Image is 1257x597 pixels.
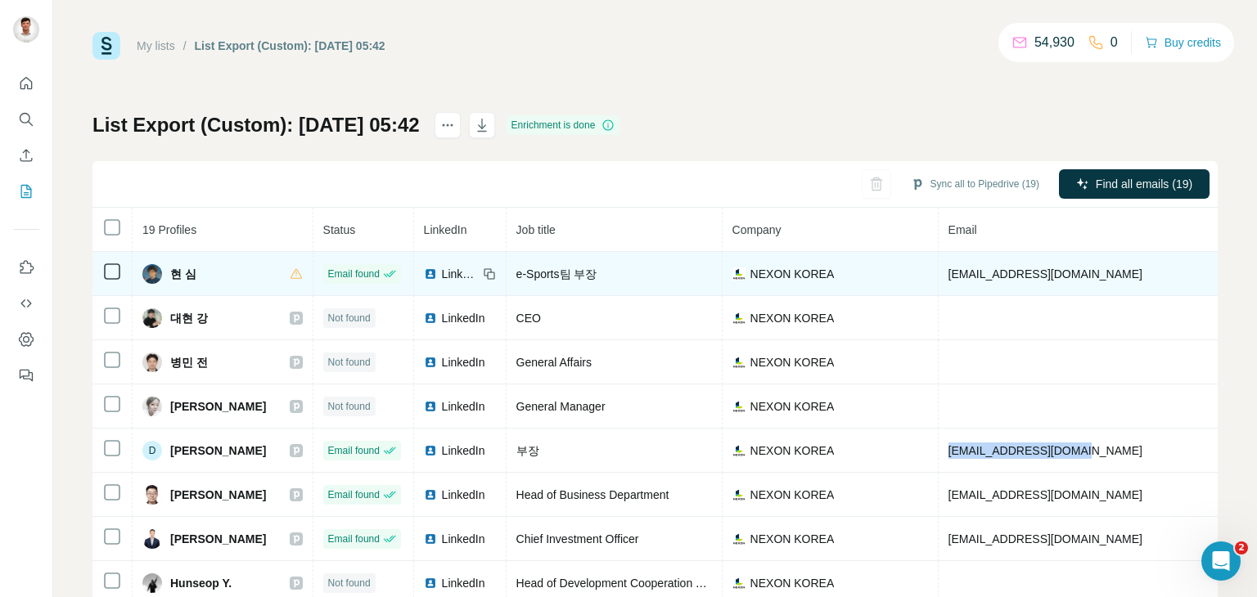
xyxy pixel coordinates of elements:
[328,487,380,502] span: Email found
[516,488,669,501] span: Head of Business Department
[442,398,485,415] span: LinkedIn
[442,354,485,370] span: LinkedIn
[516,356,592,369] span: General Affairs
[516,400,606,413] span: General Manager
[732,312,746,325] img: company-logo
[750,487,835,503] span: NEXON KOREA
[170,575,232,591] span: Hunseop Y.
[732,532,746,545] img: company-logo
[13,361,39,390] button: Feedback
[732,488,746,501] img: company-logo
[328,532,380,546] span: Email found
[142,352,162,372] img: Avatar
[750,531,835,547] span: NEXON KOREA
[750,266,835,282] span: NEXON KOREA
[750,442,835,459] span: NEXON KOREA
[732,577,746,590] img: company-logo
[1111,33,1118,52] p: 0
[328,355,371,370] span: Not found
[442,266,478,282] span: LinkedIn
[92,112,420,138] h1: List Export (Custom): [DATE] 05:42
[948,223,977,236] span: Email
[435,112,461,138] button: actions
[13,141,39,170] button: Enrich CSV
[516,312,541,325] span: CEO
[183,38,187,54] li: /
[948,444,1142,457] span: [EMAIL_ADDRESS][DOMAIN_NAME]
[948,267,1142,281] span: [EMAIL_ADDRESS][DOMAIN_NAME]
[170,310,208,326] span: 대현 강
[750,354,835,370] span: NEXON KOREA
[142,573,162,593] img: Avatar
[732,223,782,236] span: Company
[137,39,175,52] a: My lists
[170,487,266,503] span: [PERSON_NAME]
[170,531,266,547] span: [PERSON_NAME]
[142,264,162,284] img: Avatar
[142,308,162,328] img: Avatar
[13,177,39,206] button: My lists
[142,223,196,236] span: 19 Profiles
[195,38,385,54] div: List Export (Custom): [DATE] 05:42
[424,488,437,501] img: LinkedIn logo
[750,398,835,415] span: NEXON KOREA
[442,487,485,503] span: LinkedIn
[328,443,380,458] span: Email found
[13,289,39,318] button: Use Surfe API
[1201,541,1241,581] iframe: Intercom live chat
[948,488,1142,501] span: [EMAIL_ADDRESS][DOMAIN_NAME]
[1034,33,1075,52] p: 54,930
[442,442,485,459] span: LinkedIn
[732,356,746,369] img: company-logo
[507,115,620,135] div: Enrichment is done
[92,32,120,60] img: Surfe Logo
[424,267,437,281] img: LinkedIn logo
[424,444,437,457] img: LinkedIn logo
[732,400,746,413] img: company-logo
[13,325,39,354] button: Dashboard
[516,267,597,281] span: e-Sports팀 부장
[516,577,723,590] span: Head of Development Cooperation Team
[732,444,746,457] img: company-logo
[328,311,371,325] span: Not found
[142,485,162,505] img: Avatar
[142,529,162,549] img: Avatar
[328,399,371,414] span: Not found
[732,267,746,281] img: company-logo
[442,531,485,547] span: LinkedIn
[424,223,467,236] span: LinkedIn
[1059,169,1210,199] button: Find all emails (19)
[1145,31,1221,54] button: Buy credits
[170,442,266,459] span: [PERSON_NAME]
[424,400,437,413] img: LinkedIn logo
[424,577,437,590] img: LinkedIn logo
[142,397,162,416] img: Avatar
[442,575,485,591] span: LinkedIn
[170,266,196,282] span: 현 심
[142,441,162,460] div: D
[323,223,356,236] span: Status
[1096,176,1192,192] span: Find all emails (19)
[1235,541,1248,554] span: 2
[13,69,39,98] button: Quick start
[750,310,835,326] span: NEXON KOREA
[170,354,208,370] span: 병민 전
[328,576,371,590] span: Not found
[516,223,556,236] span: Job title
[442,310,485,326] span: LinkedIn
[948,532,1142,545] span: [EMAIL_ADDRESS][DOMAIN_NAME]
[750,575,835,591] span: NEXON KOREA
[13,253,39,282] button: Use Surfe on LinkedIn
[516,444,539,457] span: 부장
[170,398,266,415] span: [PERSON_NAME]
[424,312,437,325] img: LinkedIn logo
[424,532,437,545] img: LinkedIn logo
[328,267,380,281] span: Email found
[13,105,39,134] button: Search
[516,532,639,545] span: Chief Investment Officer
[899,172,1051,196] button: Sync all to Pipedrive (19)
[424,356,437,369] img: LinkedIn logo
[13,16,39,43] img: Avatar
